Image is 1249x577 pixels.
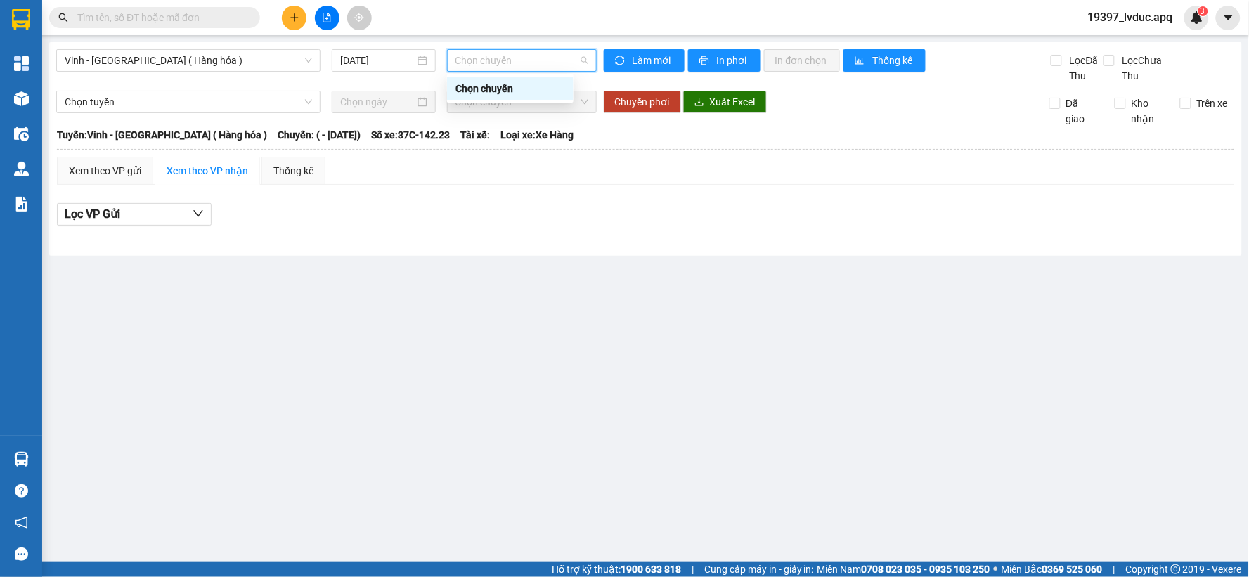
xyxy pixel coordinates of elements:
span: Trên xe [1191,96,1234,111]
span: Loại xe: Xe Hàng [500,127,574,143]
strong: 0369 525 060 [1042,564,1103,575]
span: 19397_lvduc.apq [1077,8,1184,26]
span: question-circle [15,484,28,498]
img: solution-icon [14,197,29,212]
span: Lọc Chưa Thu [1117,53,1182,84]
input: 12/09/2025 [340,53,414,68]
strong: 0708 023 035 - 0935 103 250 [862,564,990,575]
span: Đã giao [1061,96,1104,127]
img: dashboard-icon [14,56,29,71]
span: bar-chart [855,56,867,67]
img: warehouse-icon [14,91,29,106]
sup: 3 [1198,6,1208,16]
button: file-add [315,6,339,30]
span: Lọc Đã Thu [1064,53,1104,84]
img: warehouse-icon [14,127,29,141]
img: icon-new-feature [1191,11,1203,24]
span: Lọc VP Gửi [65,205,120,223]
button: aim [347,6,372,30]
strong: 1900 633 818 [621,564,681,575]
span: file-add [322,13,332,22]
span: message [15,547,28,561]
div: Chọn chuyến [447,77,574,100]
span: Cung cấp máy in - giấy in: [704,562,814,577]
div: Xem theo VP nhận [167,163,248,179]
span: In phơi [717,53,749,68]
span: Vinh - Hà Nội ( Hàng hóa ) [65,50,312,71]
span: Chuyến: ( - [DATE]) [278,127,361,143]
button: printerIn phơi [688,49,761,72]
span: notification [15,516,28,529]
span: printer [699,56,711,67]
span: Chọn tuyến [65,91,312,112]
button: syncLàm mới [604,49,685,72]
span: Thống kê [872,53,914,68]
span: Số xe: 37C-142.23 [371,127,450,143]
input: Tìm tên, số ĐT hoặc mã đơn [77,10,243,25]
span: caret-down [1222,11,1235,24]
div: Xem theo VP gửi [69,163,141,179]
span: Tài xế: [460,127,490,143]
button: bar-chartThống kê [843,49,926,72]
button: Chuyển phơi [604,91,681,113]
span: copyright [1171,564,1181,574]
span: Miền Bắc [1002,562,1103,577]
span: Hỗ trợ kỹ thuật: [552,562,681,577]
span: Chọn chuyến [455,50,588,71]
img: warehouse-icon [14,452,29,467]
div: Chọn chuyến [455,81,565,96]
span: plus [290,13,299,22]
span: Làm mới [633,53,673,68]
input: Chọn ngày [340,94,414,110]
div: Thống kê [273,163,313,179]
span: ⚪️ [994,566,998,572]
button: plus [282,6,306,30]
span: Kho nhận [1126,96,1170,127]
span: | [692,562,694,577]
span: aim [354,13,364,22]
span: | [1113,562,1115,577]
button: downloadXuất Excel [683,91,767,113]
b: Tuyến: Vinh - [GEOGRAPHIC_DATA] ( Hàng hóa ) [57,129,267,141]
span: sync [615,56,627,67]
img: warehouse-icon [14,162,29,176]
span: 3 [1201,6,1205,16]
span: down [193,208,204,219]
img: logo-vxr [12,9,30,30]
button: caret-down [1216,6,1241,30]
span: search [58,13,68,22]
button: Lọc VP Gửi [57,203,212,226]
button: In đơn chọn [764,49,841,72]
span: Miền Nam [817,562,990,577]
